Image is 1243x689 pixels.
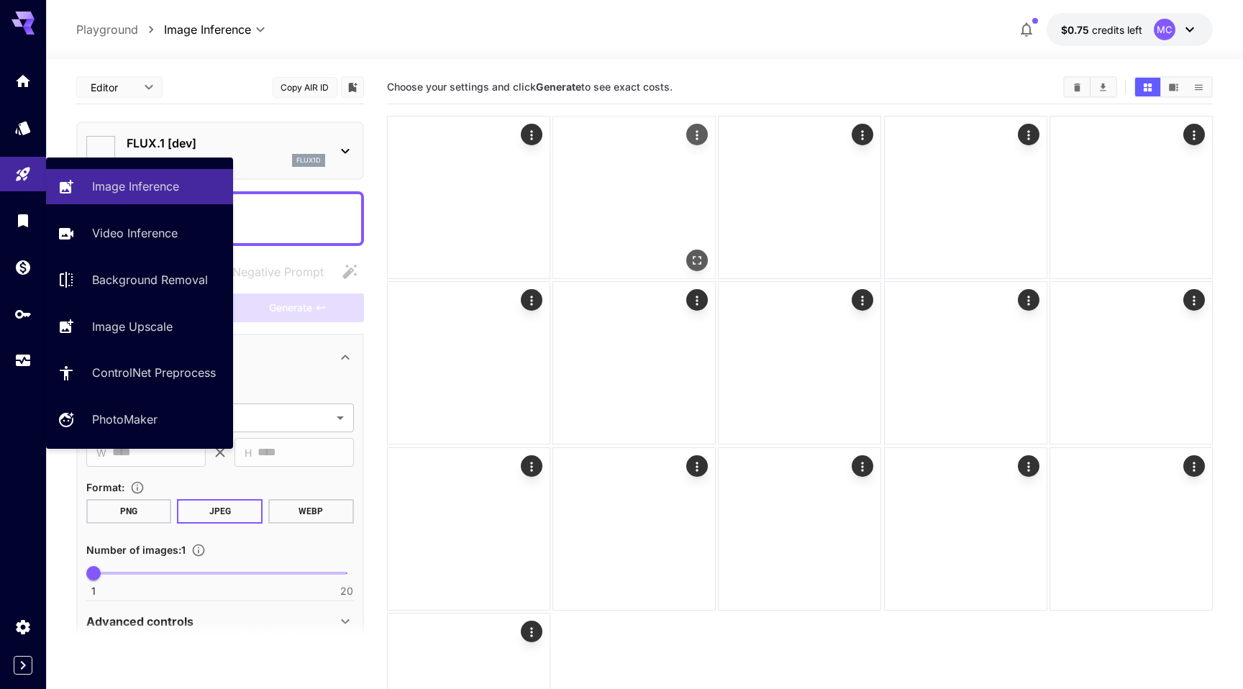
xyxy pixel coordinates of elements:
[46,402,233,437] a: PhotoMaker
[1065,78,1090,96] button: Clear Images
[1061,22,1142,37] div: $0.75266
[46,169,233,204] a: Image Inference
[14,656,32,675] button: Expand sidebar
[92,318,173,335] p: Image Upscale
[340,584,353,598] span: 20
[521,124,542,145] div: Actions
[268,499,354,524] button: WEBP
[14,305,32,323] div: API Keys
[1063,76,1117,98] div: Clear ImagesDownload All
[1183,124,1205,145] div: Actions
[686,455,708,477] div: Actions
[91,584,96,598] span: 1
[204,263,335,280] span: Negative prompts are not compatible with the selected model.
[1154,19,1175,40] div: MC
[96,444,106,461] span: W
[86,499,172,524] button: PNG
[124,480,150,495] button: Choose the file format for the output image.
[86,613,193,630] p: Advanced controls
[186,543,211,557] button: Specify how many images to generate in a single request. Each image generation will be charged se...
[1091,78,1116,96] button: Download All
[686,124,708,145] div: Actions
[1134,76,1213,98] div: Show images in grid viewShow images in video viewShow images in list view
[14,119,32,137] div: Models
[76,21,164,38] nav: breadcrumb
[46,263,233,298] a: Background Removal
[1161,78,1186,96] button: Show images in video view
[1018,289,1039,311] div: Actions
[686,289,708,311] div: Actions
[1018,455,1039,477] div: Actions
[76,21,138,38] p: Playground
[86,481,124,493] span: Format :
[46,309,233,344] a: Image Upscale
[346,78,359,96] button: Add to library
[1186,78,1211,96] button: Show images in list view
[1183,455,1205,477] div: Actions
[852,124,874,145] div: Actions
[852,289,874,311] div: Actions
[1018,124,1039,145] div: Actions
[92,178,179,195] p: Image Inference
[14,618,32,636] div: Settings
[127,134,325,152] p: FLUX.1 [dev]
[14,258,32,276] div: Wallet
[92,364,216,381] p: ControlNet Preprocess
[86,544,186,556] span: Number of images : 1
[521,455,542,477] div: Actions
[686,250,708,271] div: Open in fullscreen
[92,224,178,242] p: Video Inference
[91,80,135,95] span: Editor
[536,81,581,93] b: Generate
[164,21,251,38] span: Image Inference
[14,165,32,183] div: Playground
[92,271,208,288] p: Background Removal
[1061,24,1092,36] span: $0.75
[296,155,321,165] p: flux1d
[852,455,874,477] div: Actions
[46,216,233,251] a: Video Inference
[1135,78,1160,96] button: Show images in grid view
[14,72,32,90] div: Home
[521,621,542,642] div: Actions
[177,499,263,524] button: JPEG
[521,289,542,311] div: Actions
[14,352,32,370] div: Usage
[1092,24,1142,36] span: credits left
[14,211,32,229] div: Library
[46,355,233,391] a: ControlNet Preprocess
[245,444,252,461] span: H
[1047,13,1213,46] button: $0.75266
[1183,289,1205,311] div: Actions
[232,263,324,280] span: Negative Prompt
[92,411,158,428] p: PhotoMaker
[273,77,337,98] button: Copy AIR ID
[387,81,673,93] span: Choose your settings and click to see exact costs.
